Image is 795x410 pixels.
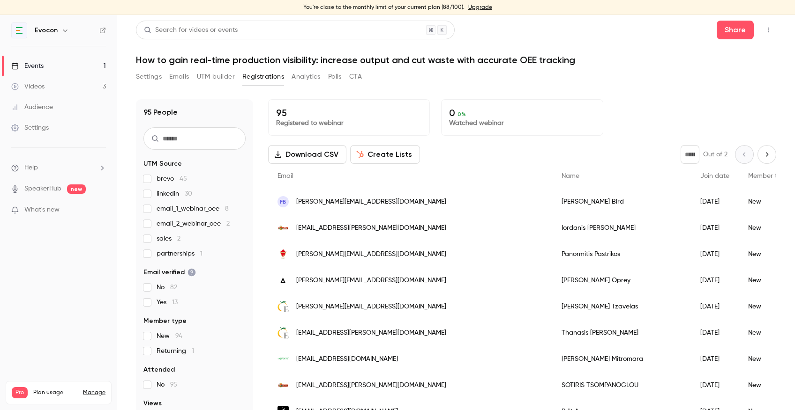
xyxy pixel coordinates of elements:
span: email_2_webinar_oee [157,219,230,228]
span: Help [24,163,38,173]
p: Out of 2 [703,150,727,159]
img: elbak.gr [277,301,289,312]
div: Settings [11,123,49,132]
span: [EMAIL_ADDRESS][PERSON_NAME][DOMAIN_NAME] [296,381,446,390]
h6: Evocon [35,26,58,35]
p: 95 [276,107,422,118]
span: Plan usage [33,389,77,396]
span: Member type [748,173,788,179]
span: Name [562,173,579,179]
span: [PERSON_NAME][EMAIL_ADDRESS][DOMAIN_NAME] [296,249,446,259]
span: 30 [185,190,192,197]
h1: How to gain real-time production visibility: increase output and cut waste with accurate OEE trac... [136,54,776,66]
img: elbak.gr [277,327,289,338]
iframe: Noticeable Trigger [95,206,106,214]
span: [EMAIL_ADDRESS][PERSON_NAME][DOMAIN_NAME] [296,328,446,338]
span: Pro [12,387,28,398]
span: 94 [175,333,182,339]
a: Manage [83,389,105,396]
p: 0 [449,107,595,118]
span: sales [157,234,180,243]
img: barbastathis.com [277,380,289,391]
img: barbastathis.com [277,222,289,234]
img: Evocon [12,23,27,38]
span: Member type [143,316,187,326]
span: 0 % [457,111,466,117]
div: [DATE] [691,372,739,398]
span: linkedin [157,189,192,198]
a: Upgrade [468,4,492,11]
span: Email verified [143,268,196,277]
span: Returning [157,346,194,356]
div: [PERSON_NAME] Bird [552,189,691,215]
span: 2 [226,220,230,227]
span: 1 [192,348,194,354]
span: new [67,184,86,194]
button: Settings [136,69,162,84]
button: Registrations [242,69,284,84]
div: Events [11,61,44,71]
button: Download CSV [268,145,346,164]
button: Create Lists [350,145,420,164]
img: ion.gr [277,249,289,260]
div: [DATE] [691,189,739,215]
button: UTM builder [197,69,235,84]
span: Attended [143,365,175,374]
span: 45 [180,176,187,182]
div: Panormitis Pastrikos [552,241,691,267]
div: [PERSON_NAME] Tzavelas [552,293,691,320]
span: 95 [170,381,177,388]
span: Email [277,173,293,179]
span: Views [143,399,162,408]
p: Watched webinar [449,118,595,128]
span: No [157,283,177,292]
span: [PERSON_NAME][EMAIL_ADDRESS][DOMAIN_NAME] [296,302,446,312]
h1: 95 People [143,107,178,118]
span: Join date [700,173,729,179]
div: [DATE] [691,293,739,320]
div: [DATE] [691,215,739,241]
a: SpeakerHub [24,184,61,194]
span: brevo [157,174,187,183]
img: hydratedrinksgroup.com [277,275,289,286]
span: [PERSON_NAME][EMAIL_ADDRESS][DOMAIN_NAME] [296,276,446,286]
button: Analytics [292,69,321,84]
div: [PERSON_NAME] Oprey [552,267,691,293]
span: UTM Source [143,159,182,168]
span: 8 [225,205,229,212]
div: [DATE] [691,241,739,267]
div: Videos [11,82,45,91]
button: CTA [349,69,362,84]
span: New [157,331,182,341]
span: 13 [172,299,178,306]
span: FB [280,198,286,206]
button: Polls [328,69,342,84]
div: SOTIRIS TSOMPANOGLOU [552,372,691,398]
div: Iordanis [PERSON_NAME] [552,215,691,241]
div: [DATE] [691,267,739,293]
button: Emails [169,69,189,84]
span: No [157,380,177,389]
span: email_1_webinar_oee [157,204,229,213]
span: 2 [177,235,180,242]
p: Registered to webinar [276,118,422,128]
img: greenbeveragesgroup.com [277,353,289,365]
span: [EMAIL_ADDRESS][DOMAIN_NAME] [296,354,398,364]
div: Search for videos or events [144,25,238,35]
span: partnerships [157,249,202,258]
button: Next page [757,145,776,164]
span: [PERSON_NAME][EMAIL_ADDRESS][DOMAIN_NAME] [296,197,446,207]
span: Yes [157,298,178,307]
li: help-dropdown-opener [11,163,106,173]
span: 82 [170,284,177,291]
span: 1 [200,250,202,257]
div: Thanasis [PERSON_NAME] [552,320,691,346]
div: [DATE] [691,346,739,372]
div: [PERSON_NAME] Mitromara [552,346,691,372]
span: What's new [24,205,60,215]
div: Audience [11,102,53,112]
button: Share [717,21,754,39]
div: [DATE] [691,320,739,346]
span: [EMAIL_ADDRESS][PERSON_NAME][DOMAIN_NAME] [296,223,446,233]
